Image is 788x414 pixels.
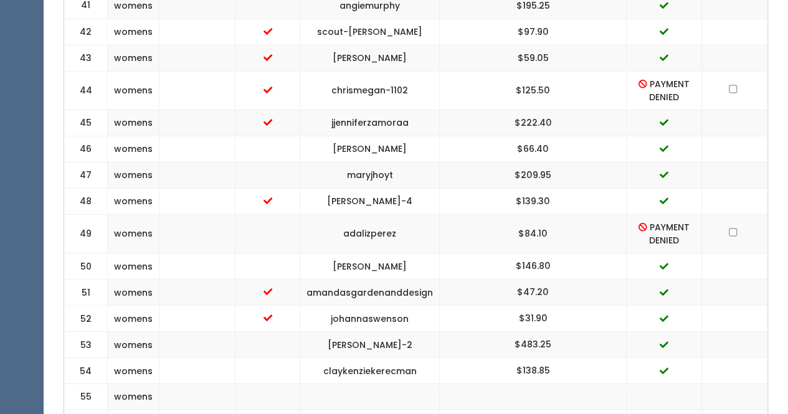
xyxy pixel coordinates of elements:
td: $125.50 [440,71,627,110]
td: womens [108,110,159,136]
td: $59.05 [440,45,627,71]
td: scout-[PERSON_NAME] [300,19,440,45]
td: 53 [64,332,108,358]
td: 42 [64,19,108,45]
td: 48 [64,189,108,215]
td: [PERSON_NAME] [300,253,440,280]
td: $47.20 [440,280,627,306]
td: 51 [64,280,108,306]
td: womens [108,19,159,45]
td: 44 [64,71,108,110]
td: $209.95 [440,162,627,189]
td: 47 [64,162,108,189]
td: womens [108,358,159,384]
td: chrismegan-1102 [300,71,440,110]
td: 43 [64,45,108,71]
td: womens [108,136,159,162]
td: womens [108,332,159,358]
td: womens [108,306,159,332]
td: claykenziekerecman [300,358,440,384]
span: PAYMENT DENIED [649,221,690,247]
td: $31.90 [440,306,627,332]
td: amandasgardenanddesign [300,280,440,306]
td: womens [108,71,159,110]
td: jjenniferzamoraa [300,110,440,136]
td: [PERSON_NAME] [300,136,440,162]
td: maryjhoyt [300,162,440,189]
td: $138.85 [440,358,627,384]
td: 52 [64,306,108,332]
td: womens [108,253,159,280]
td: 54 [64,358,108,384]
td: $84.10 [440,215,627,253]
td: 50 [64,253,108,280]
td: 49 [64,215,108,253]
td: $139.30 [440,189,627,215]
td: $483.25 [440,332,627,358]
td: [PERSON_NAME] [300,45,440,71]
td: $97.90 [440,19,627,45]
td: womens [108,384,159,410]
td: [PERSON_NAME]-2 [300,332,440,358]
td: womens [108,280,159,306]
td: womens [108,215,159,253]
span: PAYMENT DENIED [649,78,690,103]
td: 45 [64,110,108,136]
td: [PERSON_NAME]-4 [300,189,440,215]
td: 46 [64,136,108,162]
td: womens [108,162,159,189]
td: womens [108,189,159,215]
td: adalizperez [300,215,440,253]
td: womens [108,45,159,71]
td: 55 [64,384,108,410]
td: $222.40 [440,110,627,136]
td: johannaswenson [300,306,440,332]
td: $66.40 [440,136,627,162]
td: $146.80 [440,253,627,280]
